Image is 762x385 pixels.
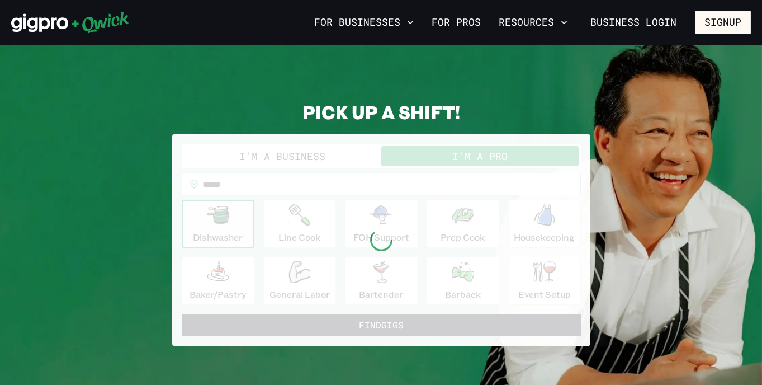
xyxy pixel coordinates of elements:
[581,11,686,34] a: Business Login
[494,13,572,32] button: Resources
[427,13,485,32] a: For Pros
[172,101,590,123] h2: PICK UP A SHIFT!
[695,11,751,34] button: Signup
[310,13,418,32] button: For Businesses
